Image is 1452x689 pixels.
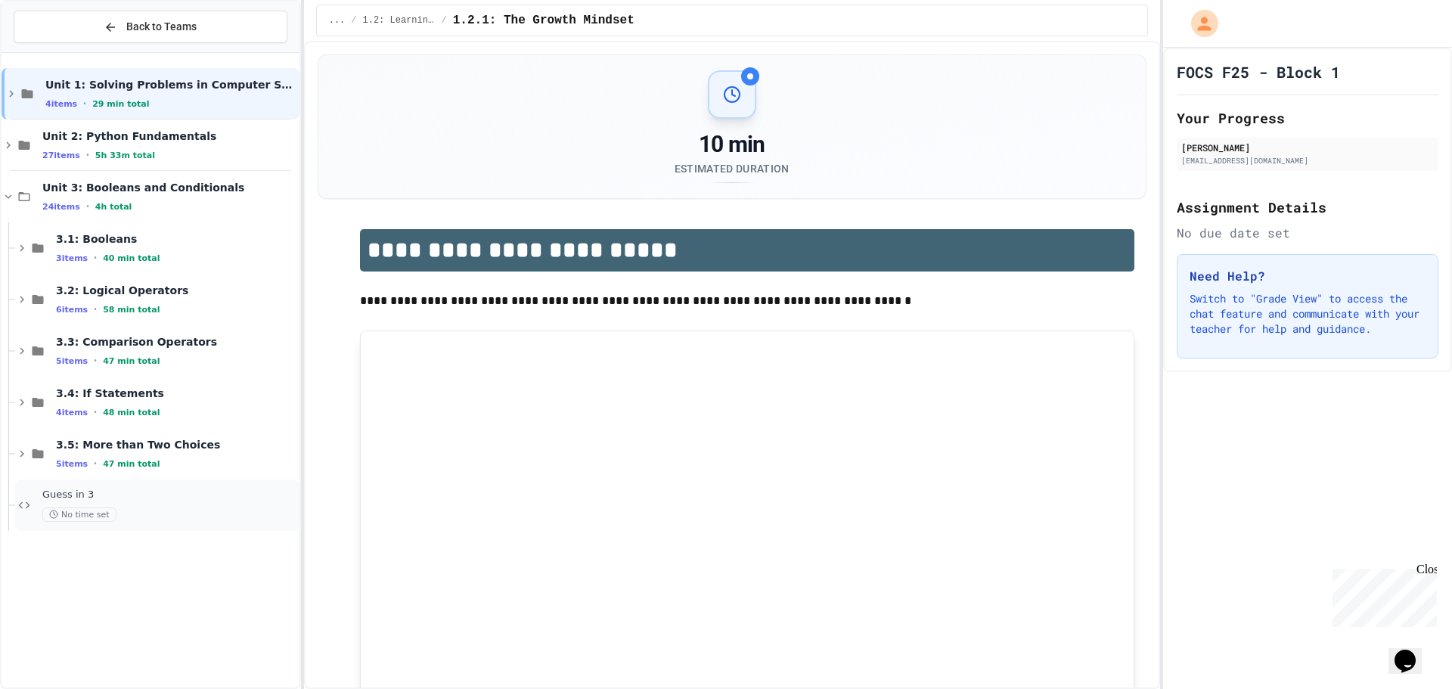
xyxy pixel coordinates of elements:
span: • [86,149,89,161]
div: 10 min [675,131,790,158]
span: • [83,98,86,110]
span: 6 items [56,305,88,315]
span: Unit 1: Solving Problems in Computer Science [45,78,296,92]
h2: Your Progress [1177,107,1438,129]
span: 4h total [95,202,132,212]
span: 58 min total [103,305,160,315]
span: No time set [42,507,116,522]
button: Back to Teams [14,11,287,43]
span: 29 min total [92,99,149,109]
span: 40 min total [103,253,160,263]
div: Estimated Duration [675,161,790,176]
span: 48 min total [103,408,160,417]
span: 3.3: Comparison Operators [56,335,296,349]
div: [EMAIL_ADDRESS][DOMAIN_NAME] [1181,155,1434,166]
span: 3.4: If Statements [56,386,296,400]
span: • [86,200,89,213]
span: 1.2: Learning to Solve Hard Problems [363,14,436,26]
span: 5 items [56,459,88,469]
span: 4 items [45,99,77,109]
iframe: chat widget [1388,628,1437,674]
span: / [351,14,356,26]
span: Unit 2: Python Fundamentals [42,129,296,143]
span: Guess in 3 [42,489,296,501]
div: My Account [1175,6,1222,41]
span: • [94,406,97,418]
div: Chat with us now!Close [6,6,104,96]
span: Unit 3: Booleans and Conditionals [42,181,296,194]
span: / [442,14,447,26]
span: • [94,458,97,470]
span: 1.2.1: The Growth Mindset [453,11,634,29]
span: • [94,303,97,315]
span: 47 min total [103,459,160,469]
div: No due date set [1177,224,1438,242]
span: 3 items [56,253,88,263]
span: ... [329,14,346,26]
span: 3.2: Logical Operators [56,284,296,297]
h1: FOCS F25 - Block 1 [1177,61,1340,82]
span: 24 items [42,202,80,212]
span: 3.5: More than Two Choices [56,438,296,452]
span: • [94,355,97,367]
p: Switch to "Grade View" to access the chat feature and communicate with your teacher for help and ... [1190,291,1426,337]
span: Back to Teams [126,19,197,35]
span: • [94,252,97,264]
h2: Assignment Details [1177,197,1438,218]
span: 5h 33m total [95,151,155,160]
span: 5 items [56,356,88,366]
iframe: chat widget [1326,563,1437,627]
span: 4 items [56,408,88,417]
span: 3.1: Booleans [56,232,296,246]
h3: Need Help? [1190,267,1426,285]
span: 47 min total [103,356,160,366]
span: 27 items [42,151,80,160]
div: [PERSON_NAME] [1181,141,1434,154]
